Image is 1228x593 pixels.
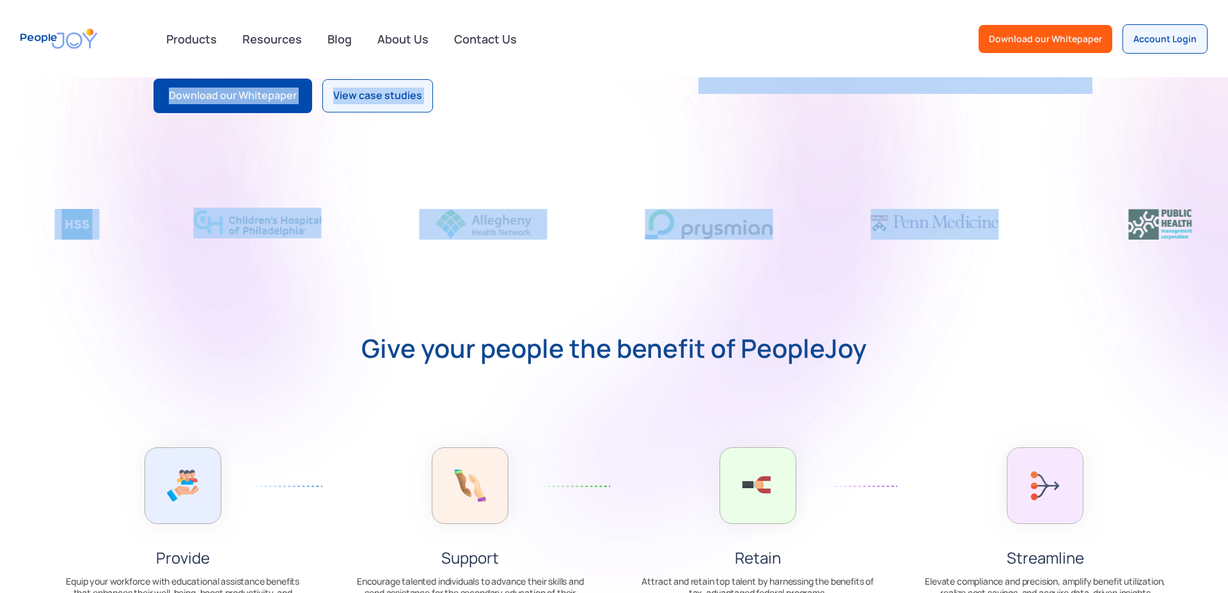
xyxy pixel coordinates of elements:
div: Support [349,534,592,566]
img: Icon [535,486,610,487]
div: Provide [61,534,304,566]
div: View case studies [333,88,422,104]
div: Download our Whitepaper [169,88,297,104]
a: Account Login [1122,24,1208,54]
div: Streamline [924,534,1167,566]
img: Icon [822,486,897,487]
a: Contact Us [446,25,524,53]
a: View case studies [322,79,433,112]
div: Download our Whitepaper [989,33,1102,45]
a: Resources [235,25,310,53]
div: Account Login [1133,33,1197,45]
strong: Give your people the benefit of PeopleJoy [361,335,867,361]
a: Download our Whitepaper [979,25,1112,53]
a: Blog [320,25,359,53]
a: Download our Whitepaper [153,79,312,113]
div: Retain [636,534,879,566]
a: About Us [370,25,436,53]
img: Icon [247,486,322,487]
div: Products [159,26,224,52]
a: home [20,20,97,57]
